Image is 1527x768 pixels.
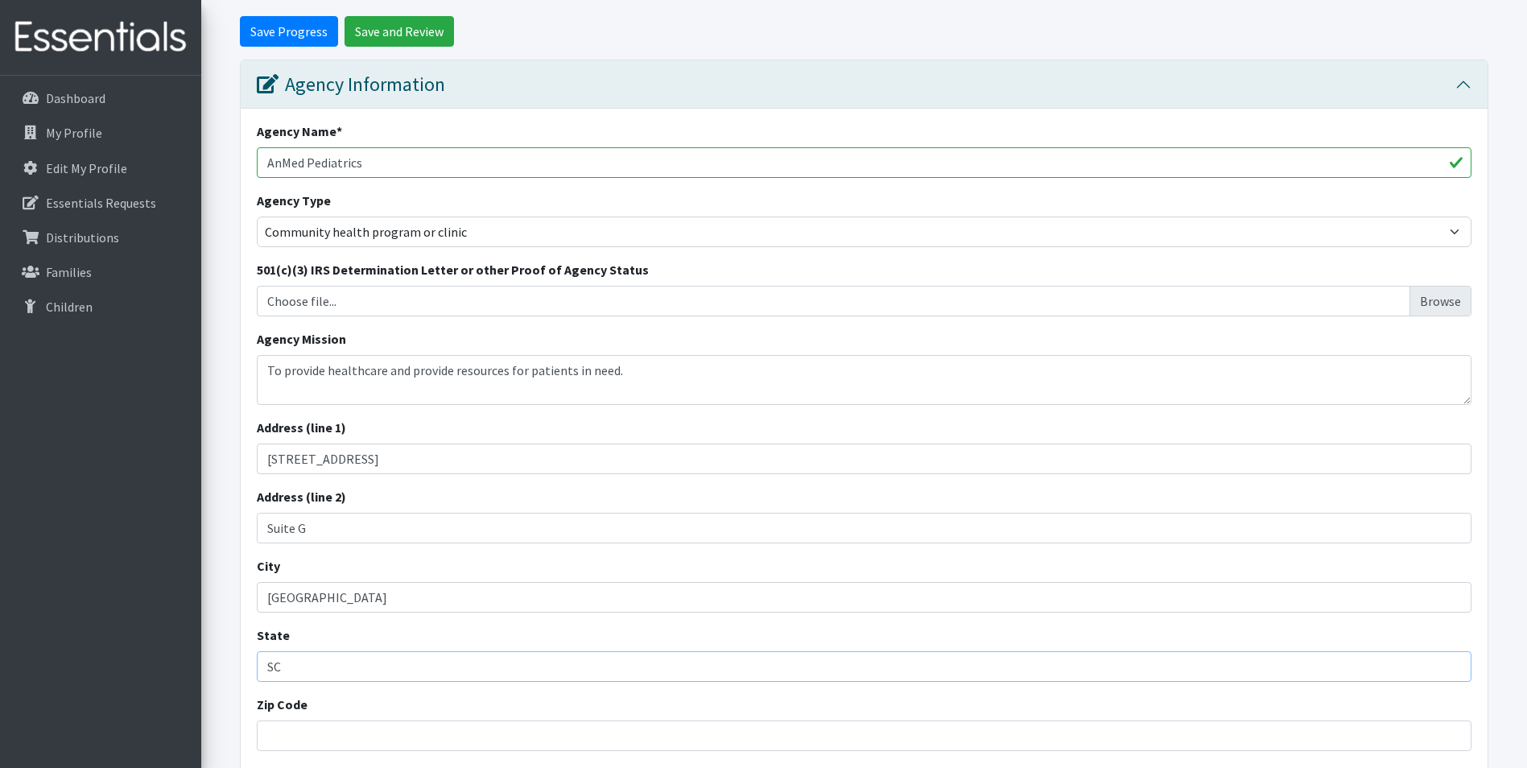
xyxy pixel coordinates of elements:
label: State [257,626,290,645]
p: Families [46,264,92,280]
a: Edit My Profile [6,152,195,184]
p: Essentials Requests [46,195,156,211]
label: 501(c)(3) IRS Determination Letter or other Proof of Agency Status [257,260,649,279]
input: Save and Review [345,16,454,47]
label: Zip Code [257,695,307,714]
img: HumanEssentials [6,10,195,64]
p: Dashboard [46,90,105,106]
label: Choose file... [257,286,1471,316]
abbr: required [336,123,342,139]
label: Address (line 2) [257,487,346,506]
label: Agency Mission [257,329,346,349]
input: Save Progress [240,16,338,47]
p: Edit My Profile [46,160,127,176]
a: Essentials Requests [6,187,195,219]
label: Address (line 1) [257,418,346,437]
label: Agency Name [257,122,342,141]
a: Families [6,256,195,288]
a: Dashboard [6,82,195,114]
a: My Profile [6,117,195,149]
div: Agency Information [257,73,445,97]
label: Agency Type [257,191,331,210]
button: Agency Information [241,60,1488,109]
p: Distributions [46,229,119,246]
p: My Profile [46,125,102,141]
a: Children [6,291,195,323]
label: City [257,556,280,576]
p: Children [46,299,93,315]
a: Distributions [6,221,195,254]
